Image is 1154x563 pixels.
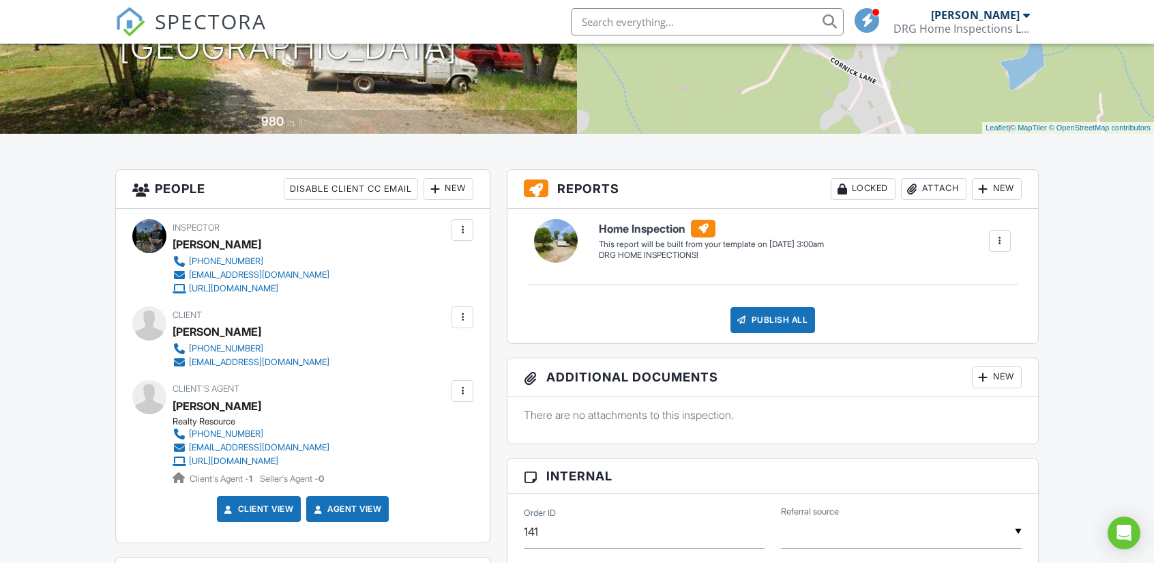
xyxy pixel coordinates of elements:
[173,427,329,441] a: [PHONE_NUMBER]
[189,283,278,294] div: [URL][DOMAIN_NAME]
[1049,124,1151,132] a: © OpenStreetMap contributors
[507,358,1038,397] h3: Additional Documents
[893,22,1030,35] div: DRG Home Inspections LLC
[982,122,1154,134] div: |
[284,178,418,200] div: Disable Client CC Email
[189,456,278,467] div: [URL][DOMAIN_NAME]
[173,416,340,427] div: Realty Resource
[116,170,490,209] h3: People
[319,474,324,484] strong: 0
[222,502,294,516] a: Client View
[173,255,329,268] a: [PHONE_NUMBER]
[190,474,254,484] span: Client's Agent -
[972,178,1022,200] div: New
[972,366,1022,388] div: New
[173,234,261,255] div: [PERSON_NAME]
[173,342,329,356] a: [PHONE_NUMBER]
[155,7,267,35] span: SPECTORA
[260,474,324,484] span: Seller's Agent -
[1108,517,1140,549] div: Open Intercom Messenger
[261,114,284,128] div: 980
[986,124,1008,132] a: Leaflet
[173,268,329,282] a: [EMAIL_ADDRESS][DOMAIN_NAME]
[901,178,966,200] div: Attach
[189,429,263,439] div: [PHONE_NUMBER]
[424,178,473,200] div: New
[931,8,1020,22] div: [PERSON_NAME]
[189,343,263,354] div: [PHONE_NUMBER]
[507,459,1038,494] h3: Internal
[189,442,329,453] div: [EMAIL_ADDRESS][DOMAIN_NAME]
[311,502,381,516] a: Agent View
[524,407,1022,422] p: There are no attachments to this inspection.
[115,7,145,37] img: The Best Home Inspection Software - Spectora
[1010,124,1047,132] a: © MapTiler
[189,270,329,280] div: [EMAIL_ADDRESS][DOMAIN_NAME]
[173,396,261,416] a: [PERSON_NAME]
[173,222,220,233] span: Inspector
[599,250,824,261] div: DRG HOME INSPECTIONS!
[599,239,824,250] div: This report will be built from your template on [DATE] 3:00am
[173,356,329,369] a: [EMAIL_ADDRESS][DOMAIN_NAME]
[189,357,329,368] div: [EMAIL_ADDRESS][DOMAIN_NAME]
[730,307,816,333] div: Publish All
[507,170,1038,209] h3: Reports
[173,384,239,394] span: Client's Agent
[571,8,844,35] input: Search everything...
[249,474,252,484] strong: 1
[781,506,839,518] label: Referral source
[599,220,824,237] h6: Home Inspection
[286,117,305,128] span: sq. ft.
[831,178,896,200] div: Locked
[524,507,556,519] label: Order ID
[189,256,263,267] div: [PHONE_NUMBER]
[173,282,329,295] a: [URL][DOMAIN_NAME]
[173,441,329,454] a: [EMAIL_ADDRESS][DOMAIN_NAME]
[173,321,261,342] div: [PERSON_NAME]
[115,18,267,47] a: SPECTORA
[173,310,202,320] span: Client
[173,454,329,468] a: [URL][DOMAIN_NAME]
